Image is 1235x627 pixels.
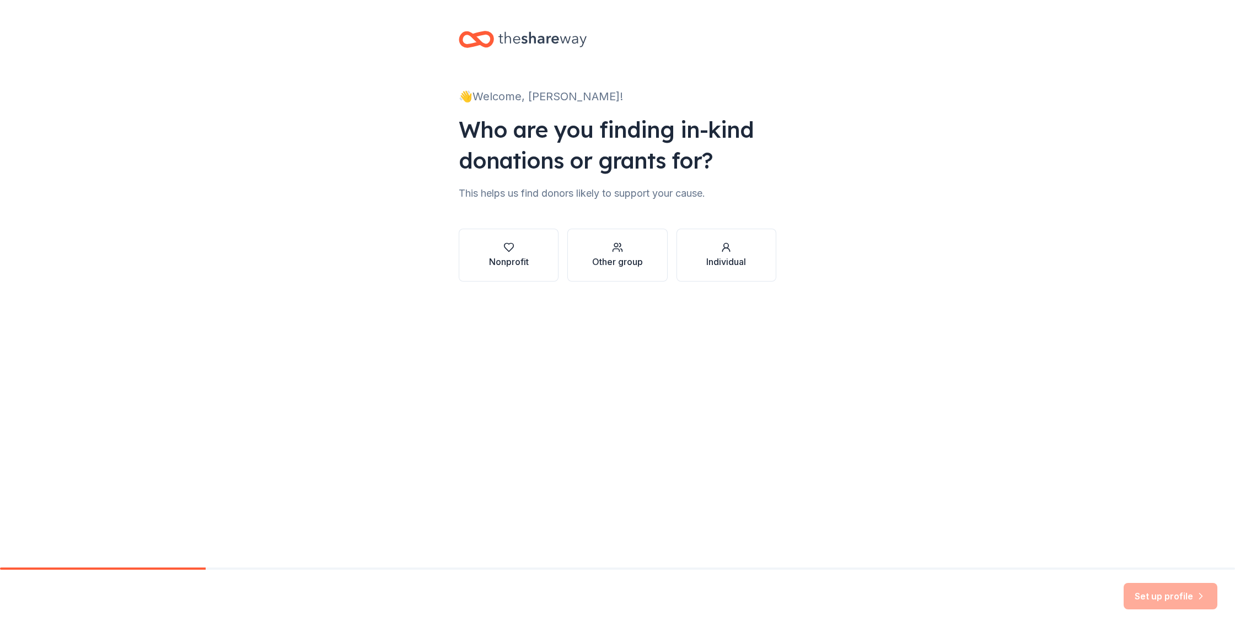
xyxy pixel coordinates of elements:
[459,229,559,282] button: Nonprofit
[567,229,667,282] button: Other group
[706,255,746,268] div: Individual
[459,185,776,202] div: This helps us find donors likely to support your cause.
[676,229,776,282] button: Individual
[459,88,776,105] div: 👋 Welcome, [PERSON_NAME]!
[459,114,776,176] div: Who are you finding in-kind donations or grants for?
[592,255,643,268] div: Other group
[489,255,529,268] div: Nonprofit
